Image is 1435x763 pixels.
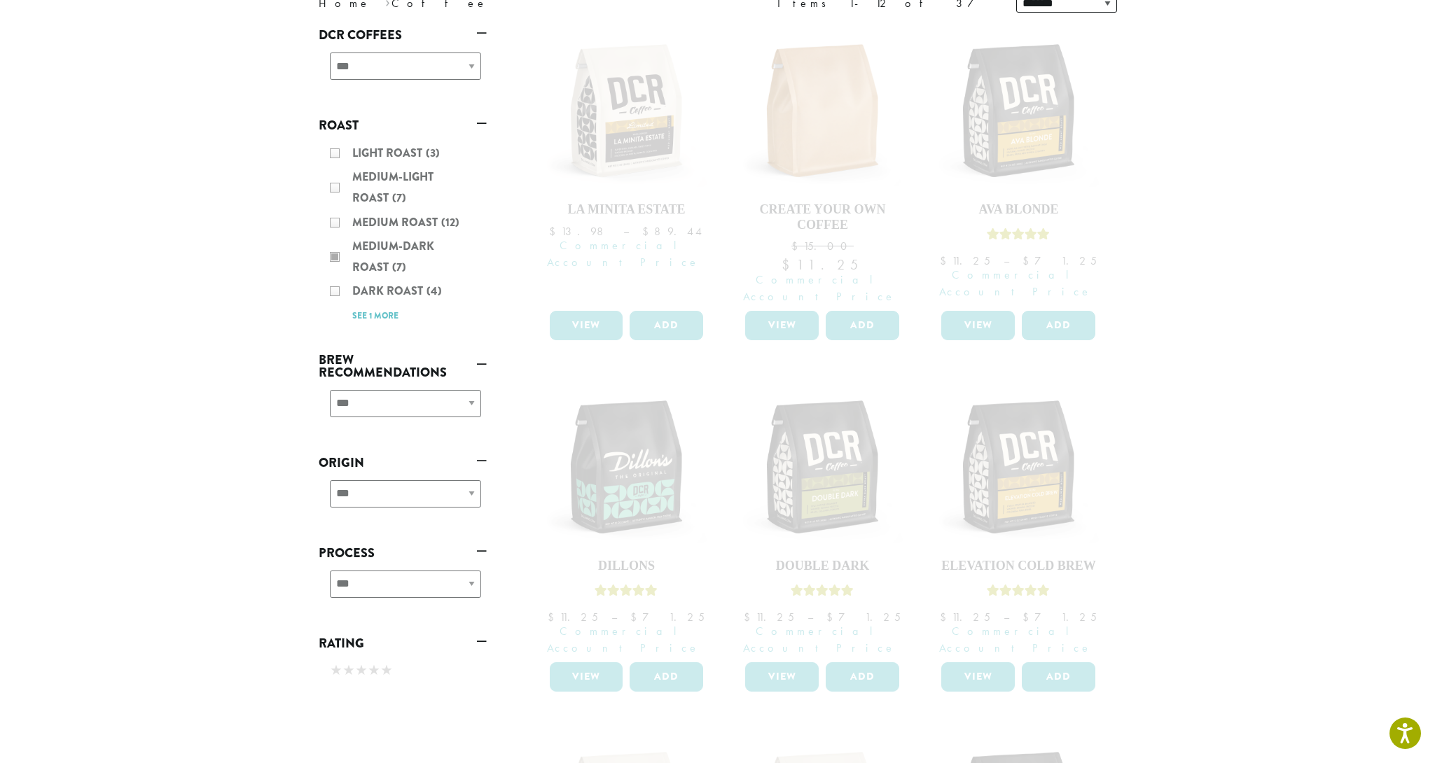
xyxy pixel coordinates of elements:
[319,137,487,331] div: Roast
[319,113,487,137] a: Roast
[319,348,487,384] a: Brew Recommendations
[319,384,487,434] div: Brew Recommendations
[319,655,487,687] div: Rating
[319,451,487,475] a: Origin
[319,541,487,565] a: Process
[319,565,487,615] div: Process
[319,475,487,524] div: Origin
[319,23,487,47] a: DCR Coffees
[319,631,487,655] a: Rating
[319,47,487,97] div: DCR Coffees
